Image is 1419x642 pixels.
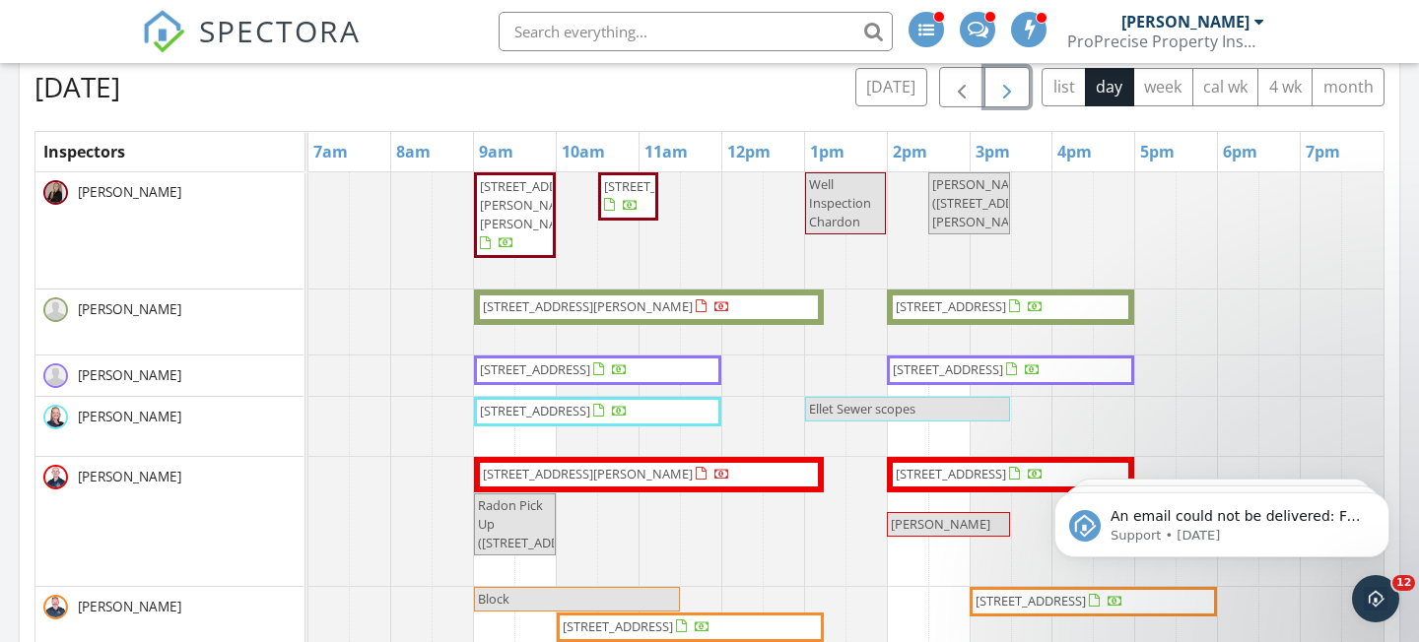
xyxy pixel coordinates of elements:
[1133,68,1193,106] button: week
[480,177,590,232] span: [STREET_ADDRESS][PERSON_NAME][PERSON_NAME]
[478,496,596,551] span: Radon Pick Up ([STREET_ADDRESS])
[722,136,776,167] a: 12pm
[932,175,1047,230] span: [PERSON_NAME] ([STREET_ADDRESS][PERSON_NAME])
[43,180,68,205] img: img_2674.jpeg
[43,595,68,619] img: img_5072.png
[604,177,714,195] span: [STREET_ADDRESS]
[640,136,693,167] a: 11am
[480,360,590,378] span: [STREET_ADDRESS]
[74,407,185,426] span: [PERSON_NAME]
[976,592,1086,610] span: [STREET_ADDRESS]
[480,402,590,419] span: [STREET_ADDRESS]
[1312,68,1385,106] button: month
[199,10,361,51] span: SPECTORA
[896,297,1006,315] span: [STREET_ADDRESS]
[1067,32,1264,51] div: ProPrecise Property Inspections LLC.
[499,12,893,51] input: Search everything...
[809,400,915,417] span: Ellet Sewer scopes
[43,297,68,322] img: default-user-f0147aede5fd5fa78ca7ade42f37bd4542148d508eef1c3d3ea960f66861d68b.jpg
[984,67,1031,107] button: Next day
[142,27,361,68] a: SPECTORA
[43,405,68,429] img: facetune_11082024132142.jpeg
[1052,136,1097,167] a: 4pm
[1085,68,1134,106] button: day
[1218,136,1262,167] a: 6pm
[1135,136,1180,167] a: 5pm
[896,465,1006,482] span: [STREET_ADDRESS]
[43,141,125,162] span: Inspectors
[805,136,849,167] a: 1pm
[74,299,185,319] span: [PERSON_NAME]
[939,67,985,107] button: Previous day
[74,365,185,385] span: [PERSON_NAME]
[142,10,185,53] img: The Best Home Inspection Software - Spectora
[1042,68,1086,106] button: list
[1352,575,1399,622] iframe: Intercom live chat
[557,136,610,167] a: 10am
[483,297,693,315] span: [STREET_ADDRESS][PERSON_NAME]
[1392,575,1415,591] span: 12
[855,68,927,106] button: [DATE]
[34,67,120,106] h2: [DATE]
[43,465,68,489] img: facetune_11082024131449.jpeg
[74,467,185,486] span: [PERSON_NAME]
[308,136,353,167] a: 7am
[1257,68,1313,106] button: 4 wk
[478,590,509,608] span: Block
[891,515,990,533] span: [PERSON_NAME]
[74,182,185,202] span: [PERSON_NAME]
[1121,12,1250,32] div: [PERSON_NAME]
[483,465,693,482] span: [STREET_ADDRESS][PERSON_NAME]
[391,136,436,167] a: 8am
[474,136,518,167] a: 9am
[43,363,68,388] img: default-user-f0147aede5fd5fa78ca7ade42f37bd4542148d508eef1c3d3ea960f66861d68b.jpg
[74,597,185,616] span: [PERSON_NAME]
[1301,136,1345,167] a: 7pm
[888,136,932,167] a: 2pm
[893,360,1003,378] span: [STREET_ADDRESS]
[1025,451,1419,589] iframe: Intercom notifications message
[971,136,1015,167] a: 3pm
[809,175,871,230] span: Well Inspection Chardon
[1192,68,1259,106] button: cal wk
[563,617,673,635] span: [STREET_ADDRESS]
